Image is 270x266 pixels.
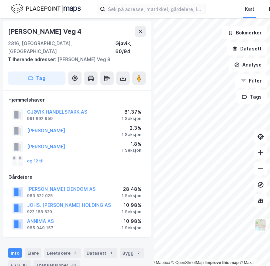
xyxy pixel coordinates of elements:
div: Leietakere [44,248,81,258]
iframe: Chat Widget [237,234,270,266]
a: OpenStreetMap [171,260,204,265]
a: Improve this map [206,260,239,265]
button: Datasett [227,42,267,55]
div: 10.98% [122,201,141,209]
img: Z [254,219,267,231]
a: Mapbox [152,260,170,265]
div: 1 Seksjon [122,116,141,121]
div: 922 188 629 [27,209,52,215]
div: [PERSON_NAME] Veg 8 [8,55,140,63]
div: Gårdeiere [8,173,145,181]
div: Eiere [25,248,41,258]
div: 2816, [GEOGRAPHIC_DATA], [GEOGRAPHIC_DATA] [8,39,115,55]
button: Filter [235,74,267,88]
div: 2.3% [122,124,141,132]
div: Datasett [84,248,117,258]
img: logo.f888ab2527a4732fd821a326f86c7f29.svg [11,3,81,15]
div: Hjemmelshaver [8,96,145,104]
div: 985 049 157 [27,225,53,231]
div: 28.48% [122,185,141,193]
span: Tilhørende adresser: [8,56,57,62]
div: 3 [72,250,79,256]
input: Søk på adresse, matrikkel, gårdeiere, leietakere eller personer [105,4,205,14]
button: Tags [236,90,267,104]
div: 1 Seksjon [122,132,141,137]
div: [PERSON_NAME] Veg 4 [8,26,83,37]
div: 991 692 959 [27,116,53,121]
div: 1 Seksjon [122,148,141,153]
div: Kart [245,5,254,13]
div: 1 Seksjon [122,193,141,198]
div: Info [8,248,22,258]
div: Bygg [120,248,144,258]
div: 1 [108,250,114,256]
div: 1.8% [122,140,141,148]
div: 983 522 025 [27,193,53,198]
div: 2 [135,250,142,256]
button: Analyse [229,58,267,72]
div: Gjøvik, 60/94 [115,39,146,55]
button: Bokmerker [222,26,267,39]
div: 81.37% [122,108,141,116]
button: Tag [8,72,65,85]
div: 10.98% [122,217,141,225]
div: 1 Seksjon [122,225,141,231]
div: 1 Seksjon [122,209,141,215]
